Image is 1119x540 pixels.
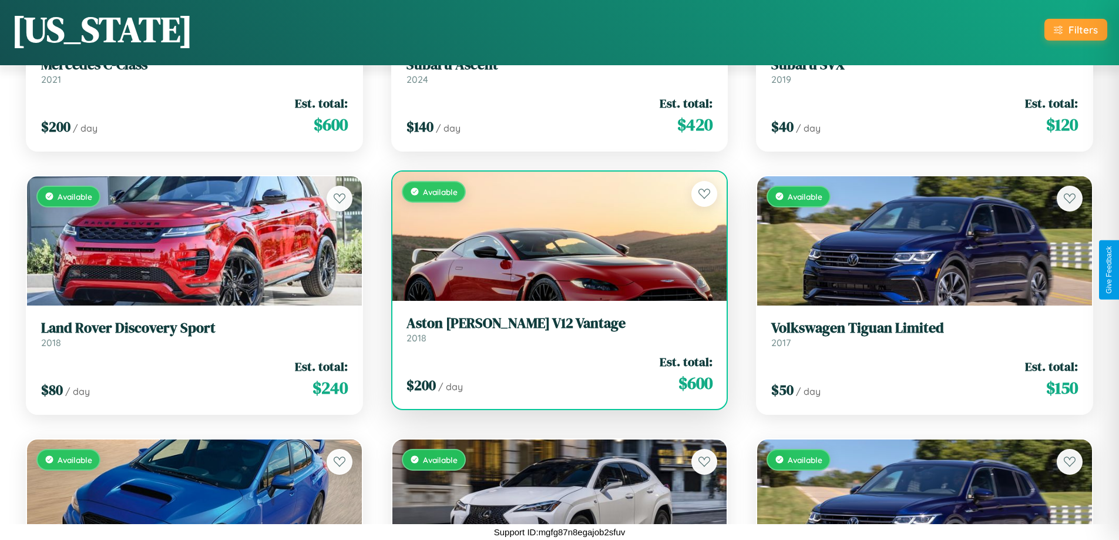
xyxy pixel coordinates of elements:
[660,353,713,370] span: Est. total:
[41,73,61,85] span: 2021
[796,385,821,397] span: / day
[41,56,348,85] a: Mercedes C-Class2021
[65,385,90,397] span: / day
[796,122,821,134] span: / day
[41,117,70,136] span: $ 200
[771,56,1078,85] a: Subaru SVX2019
[406,332,426,344] span: 2018
[406,315,713,332] h3: Aston [PERSON_NAME] V12 Vantage
[788,192,822,202] span: Available
[58,455,92,465] span: Available
[1046,376,1078,400] span: $ 150
[314,113,348,136] span: $ 600
[295,95,348,112] span: Est. total:
[406,56,713,85] a: Subaru Ascent2024
[423,187,458,197] span: Available
[41,320,348,337] h3: Land Rover Discovery Sport
[660,95,713,112] span: Est. total:
[295,358,348,375] span: Est. total:
[494,524,626,540] p: Support ID: mgfg87n8egajob2sfuv
[1025,95,1078,112] span: Est. total:
[771,56,1078,73] h3: Subaru SVX
[677,113,713,136] span: $ 420
[406,375,436,395] span: $ 200
[771,320,1078,337] h3: Volkswagen Tiguan Limited
[41,380,63,400] span: $ 80
[436,122,461,134] span: / day
[12,5,193,53] h1: [US_STATE]
[771,337,791,348] span: 2017
[406,315,713,344] a: Aston [PERSON_NAME] V12 Vantage2018
[1105,246,1113,294] div: Give Feedback
[406,73,428,85] span: 2024
[58,192,92,202] span: Available
[678,371,713,395] span: $ 600
[771,117,794,136] span: $ 40
[1046,113,1078,136] span: $ 120
[406,117,434,136] span: $ 140
[788,455,822,465] span: Available
[1044,19,1107,41] button: Filters
[1068,24,1098,36] div: Filters
[771,380,794,400] span: $ 50
[771,320,1078,348] a: Volkswagen Tiguan Limited2017
[1025,358,1078,375] span: Est. total:
[423,455,458,465] span: Available
[41,337,61,348] span: 2018
[312,376,348,400] span: $ 240
[438,381,463,393] span: / day
[406,56,713,73] h3: Subaru Ascent
[41,56,348,73] h3: Mercedes C-Class
[73,122,98,134] span: / day
[41,320,348,348] a: Land Rover Discovery Sport2018
[771,73,791,85] span: 2019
